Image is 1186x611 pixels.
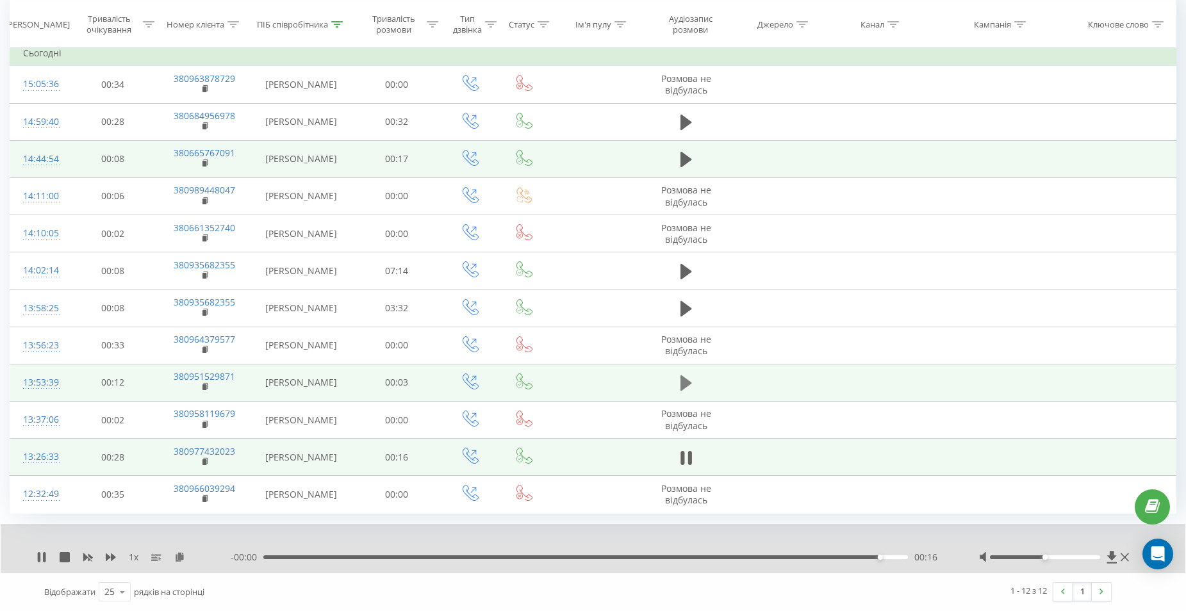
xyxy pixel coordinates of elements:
[655,13,727,35] div: Аудіозапис розмови
[1142,539,1173,569] div: Open Intercom Messenger
[352,103,441,140] td: 00:32
[231,551,263,564] span: - 00:00
[251,402,352,439] td: [PERSON_NAME]
[10,40,1176,66] td: Сьогодні
[67,402,157,439] td: 00:02
[23,482,54,507] div: 12:32:49
[23,258,54,283] div: 14:02:14
[352,289,441,327] td: 03:32
[251,289,352,327] td: [PERSON_NAME]
[251,177,352,215] td: [PERSON_NAME]
[67,476,157,513] td: 00:35
[67,66,157,103] td: 00:34
[174,184,235,196] a: 380989448047
[251,66,352,103] td: [PERSON_NAME]
[661,222,711,245] span: Розмова не відбулась
[174,370,235,382] a: 380951529871
[167,19,224,29] div: Номер клієнта
[878,555,883,560] div: Accessibility label
[352,215,441,252] td: 00:00
[251,364,352,401] td: [PERSON_NAME]
[352,402,441,439] td: 00:00
[67,327,157,364] td: 00:33
[174,72,235,85] a: 380963878729
[23,296,54,321] div: 13:58:25
[1010,584,1047,597] div: 1 - 12 з 12
[174,296,235,308] a: 380935682355
[67,215,157,252] td: 00:02
[134,586,204,598] span: рядків на сторінці
[67,439,157,476] td: 00:28
[661,482,711,506] span: Розмова не відбулась
[352,439,441,476] td: 00:16
[661,72,711,96] span: Розмова не відбулась
[861,19,884,29] div: Канал
[104,585,115,598] div: 25
[352,476,441,513] td: 00:00
[914,551,937,564] span: 00:16
[174,445,235,457] a: 380977432023
[352,66,441,103] td: 00:00
[251,140,352,177] td: [PERSON_NAME]
[661,333,711,357] span: Розмова не відбулась
[251,439,352,476] td: [PERSON_NAME]
[23,110,54,134] div: 14:59:40
[352,177,441,215] td: 00:00
[23,407,54,432] div: 13:37:06
[363,13,424,35] div: Тривалість розмови
[79,13,139,35] div: Тривалість очікування
[67,140,157,177] td: 00:08
[23,370,54,395] div: 13:53:39
[352,252,441,289] td: 07:14
[23,72,54,97] div: 15:05:36
[23,184,54,209] div: 14:11:00
[5,19,70,29] div: [PERSON_NAME]
[174,482,235,494] a: 380966039294
[1088,19,1149,29] div: Ключове слово
[251,327,352,364] td: [PERSON_NAME]
[453,13,482,35] div: Тип дзвінка
[67,364,157,401] td: 00:12
[67,177,157,215] td: 00:06
[251,476,352,513] td: [PERSON_NAME]
[974,19,1011,29] div: Кампанія
[575,19,611,29] div: Ім'я пулу
[174,147,235,159] a: 380665767091
[352,140,441,177] td: 00:17
[44,586,95,598] span: Відображати
[251,252,352,289] td: [PERSON_NAME]
[757,19,793,29] div: Джерело
[174,407,235,420] a: 380958119679
[174,259,235,271] a: 380935682355
[352,364,441,401] td: 00:03
[251,103,352,140] td: [PERSON_NAME]
[661,184,711,208] span: Розмова не відбулась
[174,333,235,345] a: 380964379577
[174,110,235,122] a: 380684956978
[23,147,54,172] div: 14:44:54
[661,407,711,431] span: Розмова не відбулась
[509,19,534,29] div: Статус
[67,103,157,140] td: 00:28
[67,252,157,289] td: 00:08
[1042,555,1048,560] div: Accessibility label
[257,19,328,29] div: ПІБ співробітника
[67,289,157,327] td: 00:08
[129,551,138,564] span: 1 x
[23,221,54,246] div: 14:10:05
[352,327,441,364] td: 00:00
[174,222,235,234] a: 380661352740
[251,215,352,252] td: [PERSON_NAME]
[1073,583,1092,601] a: 1
[23,333,54,358] div: 13:56:23
[23,444,54,469] div: 13:26:33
